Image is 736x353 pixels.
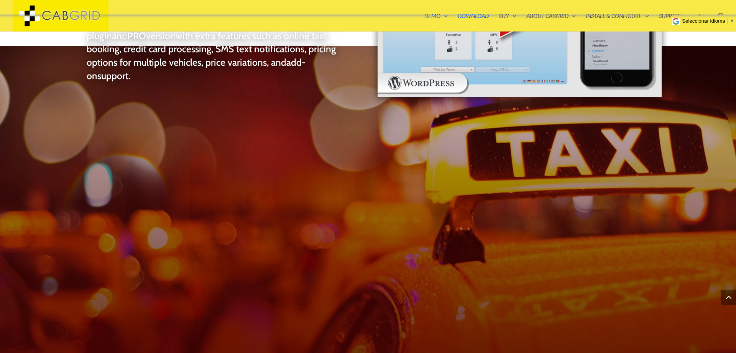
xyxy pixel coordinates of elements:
a: add-on [87,56,306,81]
a: About CabGrid [526,13,576,31]
a: Support [659,13,690,31]
a: PROversion [127,30,176,41]
a: Seleccionar idioma​ [682,18,734,24]
a: FREEWordPress taxi plugin [87,17,341,41]
a: Install & Configure [586,13,649,31]
p: CabGrid comes in two versions: A standard and with extra features such as online taxi booking, cr... [87,16,347,82]
a: CabGrid Taxi Plugin [13,11,108,19]
a: Buy [498,13,517,31]
a: Demo [424,13,448,31]
span: ▼ [729,18,734,24]
strong: PRO [127,30,146,41]
span: Seleccionar idioma [682,18,725,24]
a: WordPress taxi booking plugin Intro Video [377,91,662,99]
a: Download [458,13,489,31]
